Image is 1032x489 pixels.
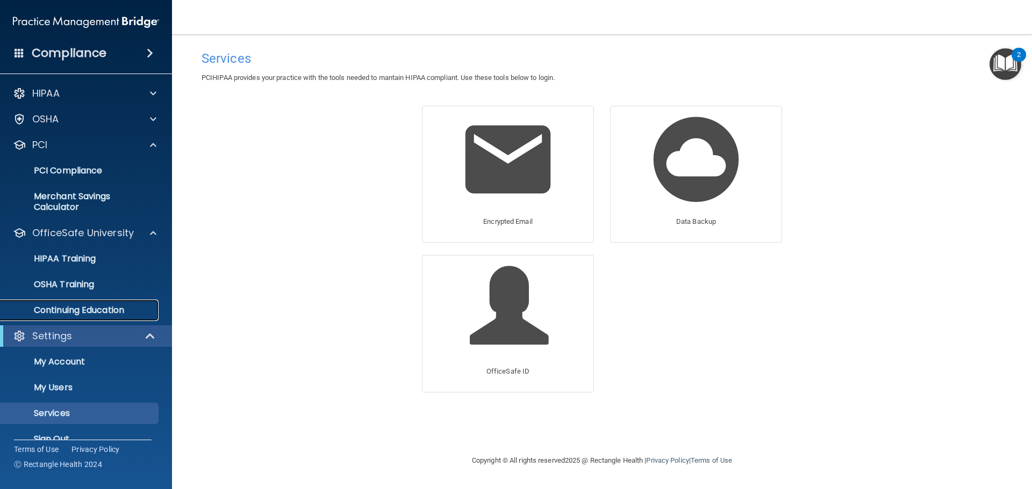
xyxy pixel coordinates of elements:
[7,434,154,444] p: Sign Out
[7,253,96,264] p: HIPAA Training
[14,459,102,470] span: Ⓒ Rectangle Health 2024
[7,408,154,419] p: Services
[13,138,156,151] a: PCI
[990,48,1021,80] button: Open Resource Center, 2 new notifications
[691,456,732,464] a: Terms of Use
[32,113,59,126] p: OSHA
[422,255,594,392] a: OfficeSafe ID
[422,106,594,243] a: Encrypted Email Encrypted Email
[202,52,1002,65] h4: Services
[13,11,159,33] img: PMB logo
[1017,55,1021,69] div: 2
[13,330,156,342] a: Settings
[7,382,154,393] p: My Users
[645,108,747,210] img: Data Backup
[13,113,156,126] a: OSHA
[646,456,689,464] a: Privacy Policy
[406,443,798,478] div: Copyright © All rights reserved 2025 @ Rectangle Health | |
[32,46,106,61] h4: Compliance
[7,191,154,213] p: Merchant Savings Calculator
[202,74,555,82] span: PCIHIPAA provides your practice with the tools needed to mantain HIPAA compliant. Use these tools...
[71,444,120,455] a: Privacy Policy
[13,87,156,100] a: HIPAA
[13,227,156,239] a: OfficeSafe University
[32,330,72,342] p: Settings
[32,138,47,151] p: PCI
[32,227,134,239] p: OfficeSafe University
[7,279,94,290] p: OSHA Training
[457,108,559,210] img: Encrypted Email
[14,444,59,455] a: Terms of Use
[32,87,60,100] p: HIPAA
[7,356,154,367] p: My Account
[676,215,716,228] p: Data Backup
[486,365,529,378] p: OfficeSafe ID
[7,165,154,176] p: PCI Compliance
[483,215,533,228] p: Encrypted Email
[7,305,154,316] p: Continuing Education
[610,106,782,243] a: Data Backup Data Backup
